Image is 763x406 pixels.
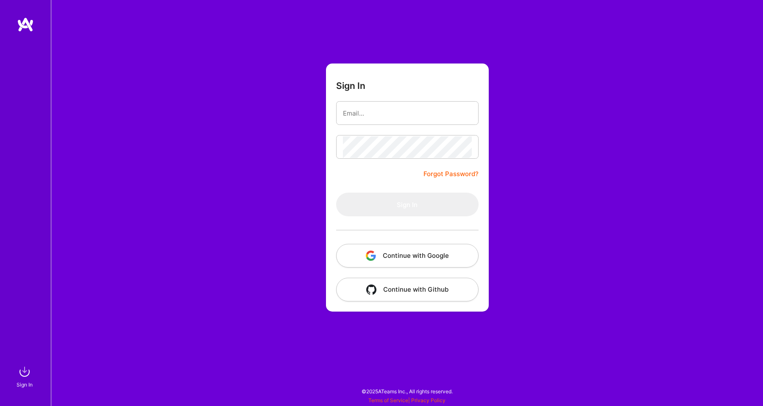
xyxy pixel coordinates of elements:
[366,251,376,261] img: icon
[17,17,34,32] img: logo
[18,363,33,389] a: sign inSign In
[411,397,446,403] a: Privacy Policy
[343,102,472,124] input: Email...
[16,363,33,380] img: sign in
[423,169,479,179] a: Forgot Password?
[336,278,479,301] button: Continue with Github
[336,193,479,216] button: Sign In
[336,80,365,91] h3: Sign In
[368,397,446,403] span: |
[368,397,408,403] a: Terms of Service
[366,284,376,295] img: icon
[51,381,763,402] div: © 2025 ATeams Inc., All rights reserved.
[336,244,479,268] button: Continue with Google
[17,380,33,389] div: Sign In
